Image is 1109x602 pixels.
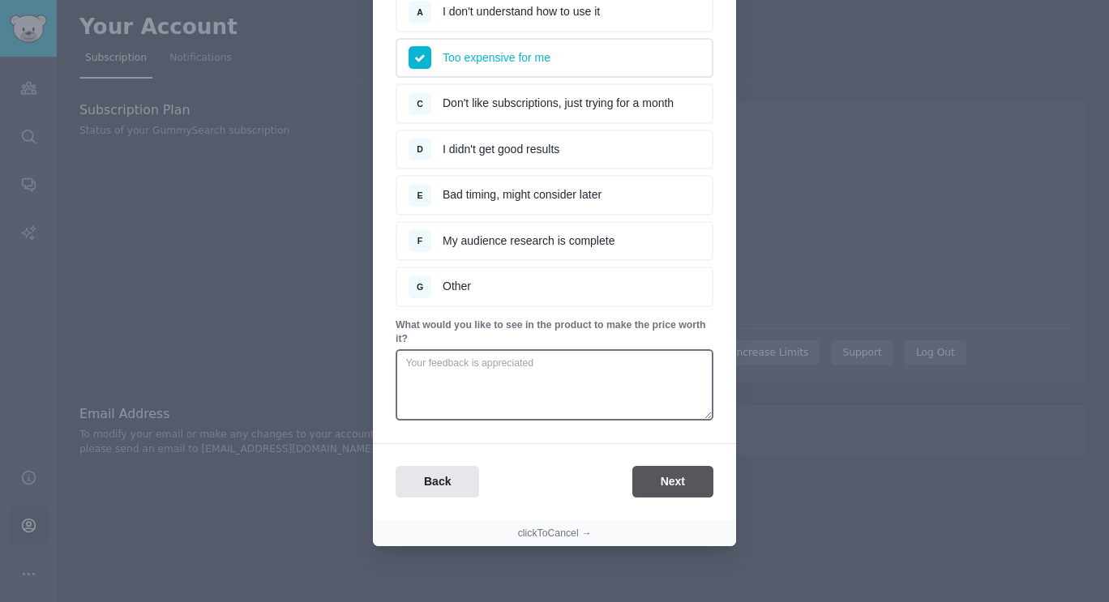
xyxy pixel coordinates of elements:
span: G [417,282,423,292]
span: C [417,99,423,109]
p: What would you like to see in the product to make the price worth it? [396,318,713,347]
button: Back [396,466,479,497]
span: E [417,190,422,200]
button: clickToCancel → [518,527,592,541]
span: F [417,236,422,245]
button: Next [632,466,713,497]
span: D [417,144,423,154]
span: A [417,7,423,17]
